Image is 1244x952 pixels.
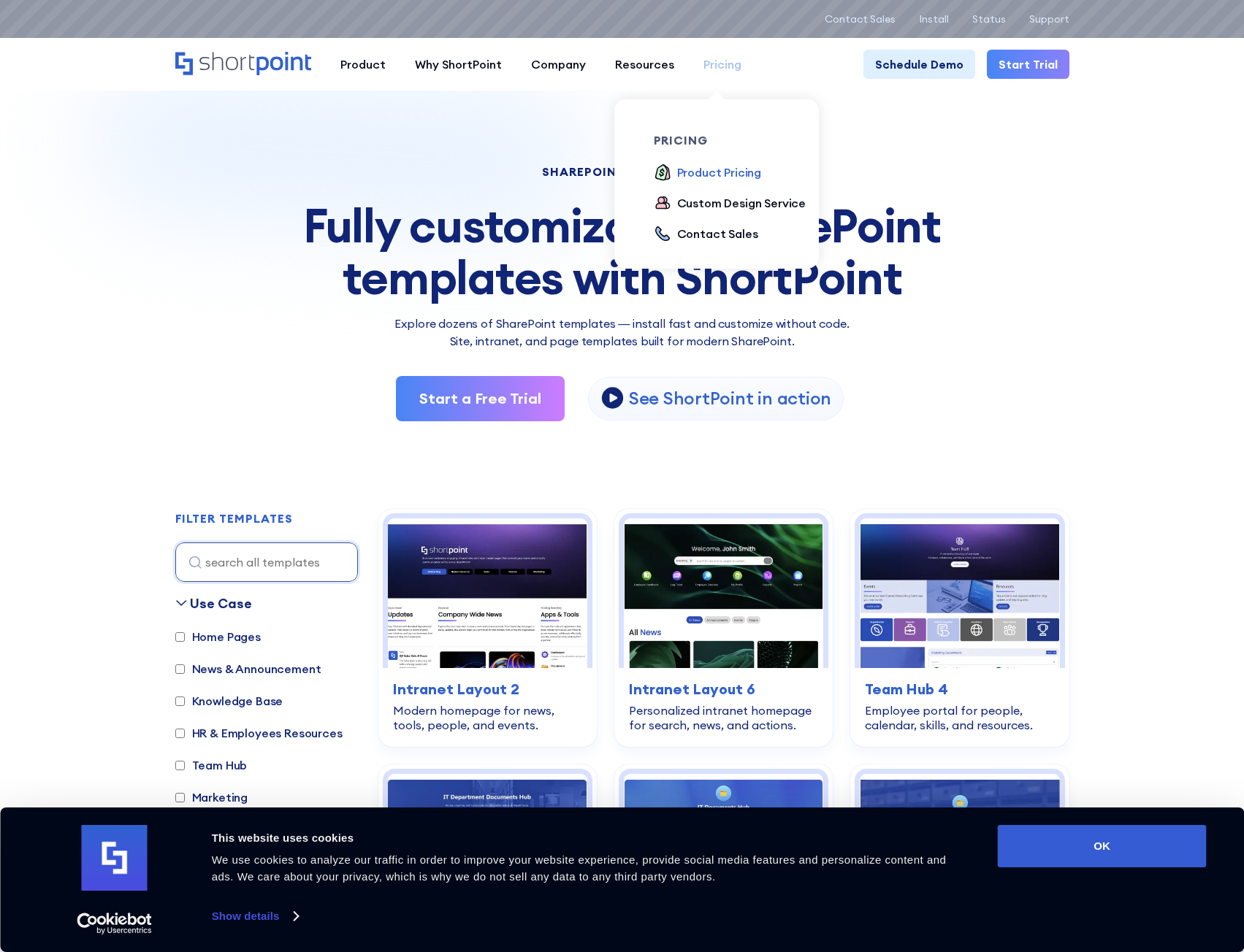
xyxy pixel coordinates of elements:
[863,50,975,79] a: Schedule Demo
[212,829,965,847] div: This website uses cookies
[175,793,185,802] input: Marketing
[175,200,1069,303] div: Fully customizable SharePoint templates with ShortPoint
[82,825,148,891] img: logo
[677,164,762,181] div: Product Pricing
[987,50,1069,79] a: Start Trial
[415,55,502,73] div: Why ShortPoint
[175,696,185,706] input: Knowledge Base
[629,678,818,700] h3: Intranet Layout 6
[654,134,817,146] div: pricing
[860,518,1059,668] img: Team Hub 4 – SharePoint Employee Portal Template: Employee portal for people, calendar, skills, a...
[388,518,587,668] img: Intranet Layout 2 – SharePoint Homepage Design: Modern homepage for news, tools, people, and events.
[50,913,178,934] a: Usercentrics Cookiebot - opens in a new window
[393,703,582,732] div: Modern homepage for news, tools, people, and events.
[654,164,762,183] a: Product Pricing
[615,55,674,73] div: Resources
[629,387,831,410] p: See ShortPoint in action
[860,774,1059,924] img: Documents 3 – Document Management System Template: All-in-one system for documents, updates, and ...
[393,678,582,700] h3: Intranet Layout 2
[865,703,1054,732] div: Employee portal for people, calendar, skills, and resources.
[378,509,597,747] a: Intranet Layout 2 – SharePoint Homepage Design: Modern homepage for news, tools, people, and even...
[516,50,600,79] a: Company
[600,50,689,79] a: Resources
[396,376,565,421] a: Start a Free Trial
[212,905,298,927] a: Show details
[175,729,185,738] input: HR & Employees Resources
[175,660,321,677] label: News & Announcement
[340,55,386,73] div: Product
[972,13,1006,25] a: Status
[1029,13,1069,25] a: Support
[175,315,1069,350] p: Explore dozens of SharePoint templates — install fast and customize without code. Site, intranet,...
[703,55,741,73] div: Pricing
[175,756,248,774] label: Team Hub
[175,513,293,526] h2: FILTER TEMPLATES
[175,632,185,642] input: Home Pages
[624,774,823,924] img: Documents 2 – Document Management Template: Central document hub with alerts, search, and actions.
[624,518,823,668] img: Intranet Layout 6 – SharePoint Homepage Design: Personalized intranet homepage for search, news, ...
[175,664,185,674] input: News & Announcement
[825,13,896,25] a: Contact Sales
[531,55,586,73] div: Company
[175,628,261,645] label: Home Pages
[175,761,185,770] input: Team Hub
[175,542,358,582] input: search all templates
[175,724,343,742] label: HR & Employees Resources
[850,509,1069,747] a: Team Hub 4 – SharePoint Employee Portal Template: Employee portal for people, calendar, skills, a...
[677,225,758,242] div: Contact Sales
[689,50,756,79] a: Pricing
[614,509,833,747] a: Intranet Layout 6 – SharePoint Homepage Design: Personalized intranet homepage for search, news, ...
[588,377,844,421] a: open lightbox
[998,825,1207,867] button: OK
[175,692,283,710] label: Knowledge Base
[175,788,248,806] label: Marketing
[175,166,1069,177] h1: SHAREPOINT TEMPLATES
[919,13,949,25] a: Install
[654,225,758,244] a: Contact Sales
[400,50,516,79] a: Why ShortPoint
[175,52,311,77] a: Home
[388,774,587,924] img: Documents 1 – SharePoint Document Library Template: Faster document findability with search, filt...
[865,678,1054,700] h3: Team Hub 4
[654,194,806,213] a: Custom Design Service
[677,194,806,212] div: Custom Design Service
[326,50,400,79] a: Product
[190,594,252,613] div: Use Case
[212,853,947,883] span: We use cookies to analyze our traffic in order to improve your website experience, provide social...
[629,703,818,732] div: Personalized intranet homepage for search, news, and actions.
